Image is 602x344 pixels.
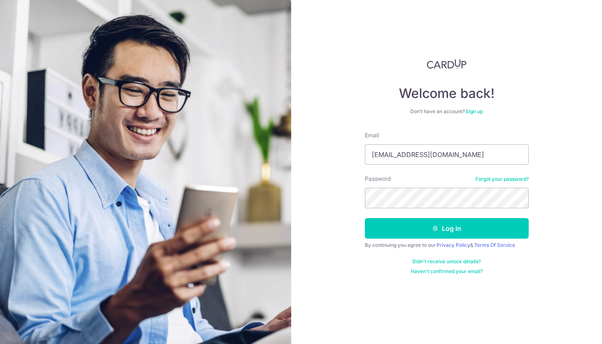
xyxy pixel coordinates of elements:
img: CardUp Logo [427,59,467,69]
a: Haven't confirmed your email? [411,268,483,275]
input: Enter your Email [365,144,529,165]
button: Log in [365,218,529,239]
h4: Welcome back! [365,85,529,102]
div: By continuing you agree to our & [365,242,529,248]
a: Forgot your password? [475,176,529,182]
label: Email [365,131,379,139]
a: Privacy Policy [437,242,470,248]
a: Terms Of Service [474,242,515,248]
div: Don’t have an account? [365,108,529,115]
a: Sign up [466,108,483,114]
label: Password [365,175,391,183]
a: Didn't receive unlock details? [412,258,481,265]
